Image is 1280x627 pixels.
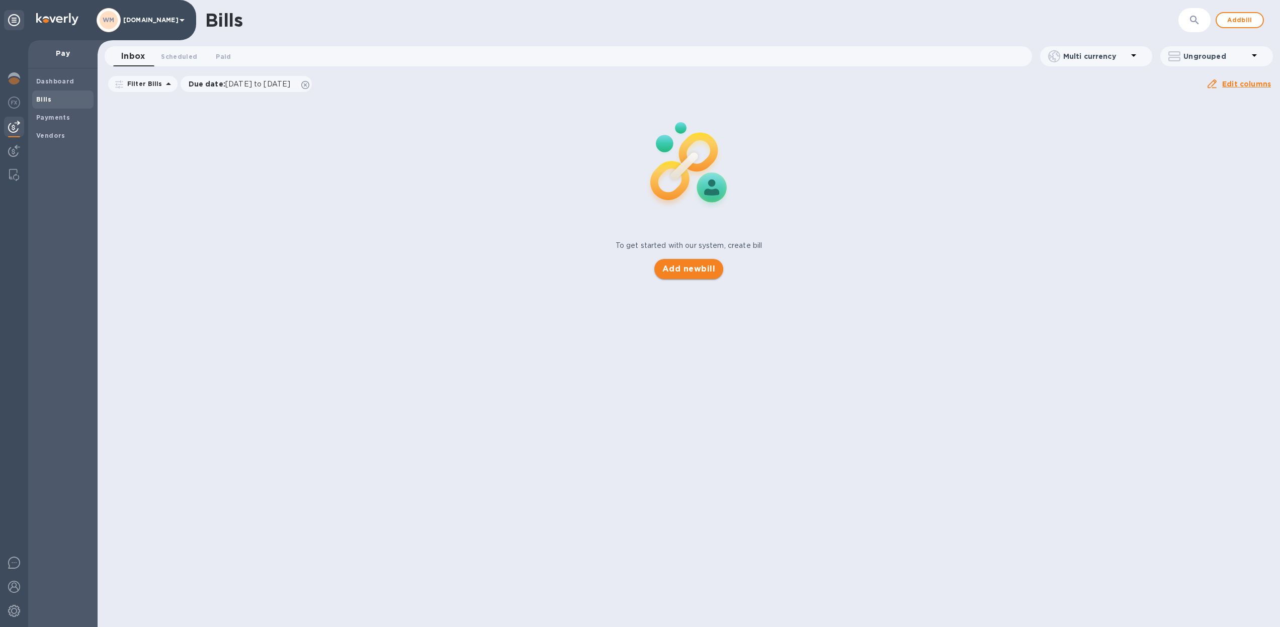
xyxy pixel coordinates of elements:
[1183,51,1248,61] p: Ungrouped
[4,10,24,30] div: Unpin categories
[36,96,51,103] b: Bills
[181,76,312,92] div: Due date:[DATE] to [DATE]
[1063,51,1128,61] p: Multi currency
[189,79,296,89] p: Due date :
[121,49,145,63] span: Inbox
[8,97,20,109] img: Foreign exchange
[616,240,762,251] p: To get started with our system, create bill
[205,10,242,31] h1: Bills
[161,51,197,62] span: Scheduled
[36,132,65,139] b: Vendors
[36,13,78,25] img: Logo
[662,263,715,275] span: Add new bill
[36,77,74,85] b: Dashboard
[1222,80,1271,88] u: Edit columns
[225,80,290,88] span: [DATE] to [DATE]
[36,48,90,58] p: Pay
[103,16,115,24] b: WM
[123,79,162,88] p: Filter Bills
[123,17,174,24] p: [DOMAIN_NAME]
[36,114,70,121] b: Payments
[1225,14,1255,26] span: Add bill
[1216,12,1264,28] button: Addbill
[654,259,723,279] button: Add newbill
[216,51,231,62] span: Paid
